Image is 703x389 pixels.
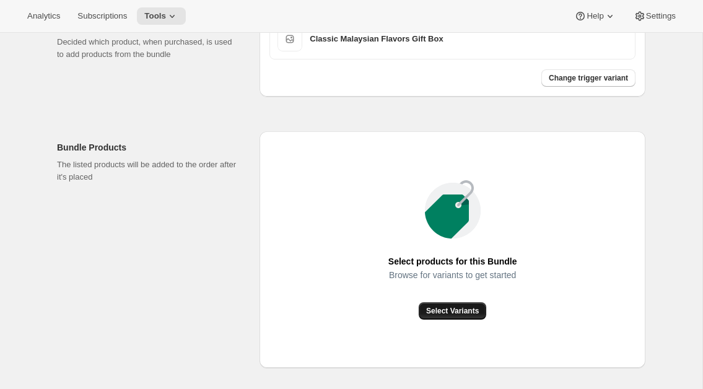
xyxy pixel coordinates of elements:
span: Select products for this Bundle [388,253,517,270]
span: Browse for variants to get started [389,266,516,284]
span: Select Variants [426,306,479,316]
button: Analytics [20,7,68,25]
span: Subscriptions [77,11,127,21]
h2: Bundle Products [57,141,240,154]
span: Analytics [27,11,60,21]
span: Help [587,11,603,21]
button: Select Variants [419,302,486,320]
button: Change trigger variant [541,69,635,87]
span: Tools [144,11,166,21]
p: Decided which product, when purchased, is used to add products from the bundle [57,36,240,61]
p: The listed products will be added to the order after it's placed [57,159,240,183]
button: Help [567,7,623,25]
span: Change trigger variant [549,73,628,83]
button: Tools [137,7,186,25]
button: Subscriptions [70,7,134,25]
button: Settings [626,7,683,25]
span: Settings [646,11,676,21]
h3: Classic Malaysian Flavors Gift Box [310,33,627,45]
